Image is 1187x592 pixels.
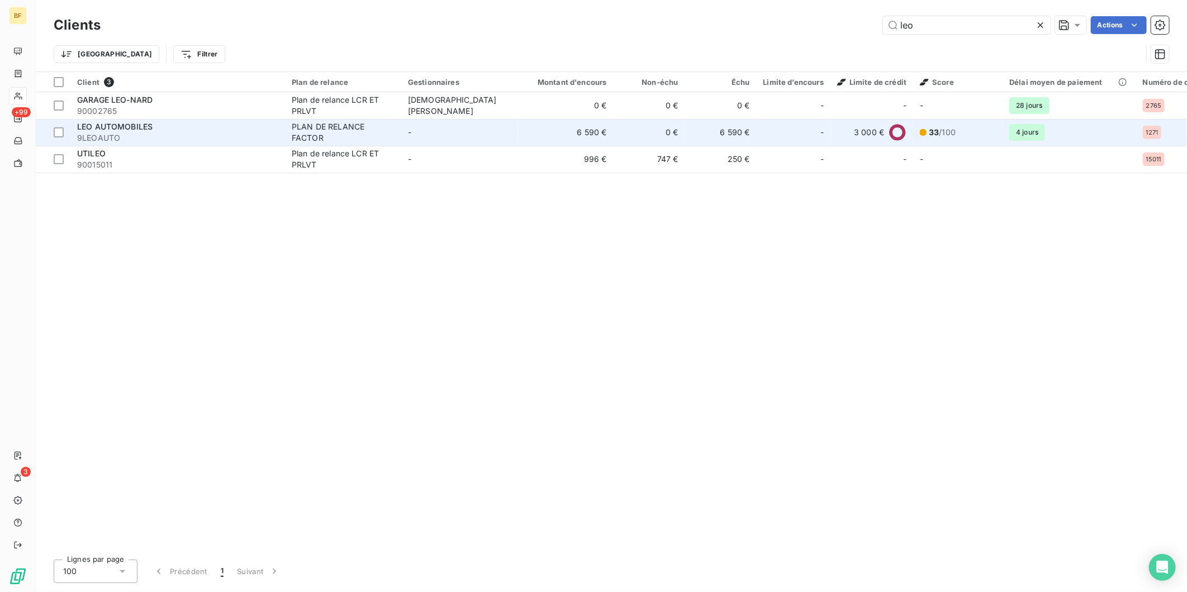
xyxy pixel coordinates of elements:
div: Open Intercom Messenger [1149,554,1176,581]
span: - [408,154,411,164]
span: 28 jours [1009,97,1049,114]
td: 6 590 € [517,119,614,146]
span: LEO AUTOMOBILES [77,122,153,131]
button: [GEOGRAPHIC_DATA] [54,45,159,63]
span: +99 [12,107,31,117]
span: Score [920,78,954,87]
input: Rechercher [883,16,1051,34]
span: 2765 [1146,102,1162,109]
td: 6 590 € [685,119,757,146]
span: UTILEO [77,149,106,158]
span: Client [77,78,99,87]
button: Actions [1091,16,1147,34]
span: [DEMOGRAPHIC_DATA][PERSON_NAME] [408,95,497,116]
div: Gestionnaires [408,78,511,87]
span: 90015011 [77,159,278,170]
span: - [903,154,906,165]
span: 4 jours [1009,124,1045,141]
span: 3 [21,467,31,477]
div: Limite d’encours [763,78,824,87]
span: 3 [104,77,114,87]
span: 1271 [1146,129,1158,136]
div: Plan de relance LCR ET PRLVT [292,94,395,117]
td: 996 € [517,146,614,173]
span: GARAGE LEO-NARD [77,95,153,104]
td: 0 € [685,92,757,119]
span: - [920,154,923,164]
div: Montant d'encours [524,78,607,87]
button: Suivant [230,560,287,583]
span: 100 [63,566,77,577]
div: Délai moyen de paiement [1009,78,1129,87]
td: 0 € [614,92,685,119]
button: 1 [214,560,230,583]
img: Logo LeanPay [9,567,27,585]
span: - [820,100,824,111]
button: Précédent [146,560,214,583]
span: Limite de crédit [837,78,906,87]
td: 250 € [685,146,757,173]
div: Échu [692,78,750,87]
div: Non-échu [620,78,678,87]
div: BF [9,7,27,25]
span: 90002765 [77,106,278,117]
span: - [408,127,411,137]
button: Filtrer [173,45,225,63]
span: 15011 [1146,156,1161,163]
span: - [820,127,824,138]
span: 33 [929,127,939,137]
span: - [920,101,923,110]
span: - [820,154,824,165]
span: - [903,100,906,111]
td: 747 € [614,146,685,173]
div: Plan de relance LCR ET PRLVT [292,148,395,170]
span: 1 [221,566,224,577]
span: 9LEOAUTO [77,132,278,144]
span: 3 000 € [854,127,884,138]
h3: Clients [54,15,101,35]
td: 0 € [614,119,685,146]
div: PLAN DE RELANCE FACTOR [292,121,395,144]
td: 0 € [517,92,614,119]
span: /100 [929,127,956,138]
div: Plan de relance [292,78,395,87]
